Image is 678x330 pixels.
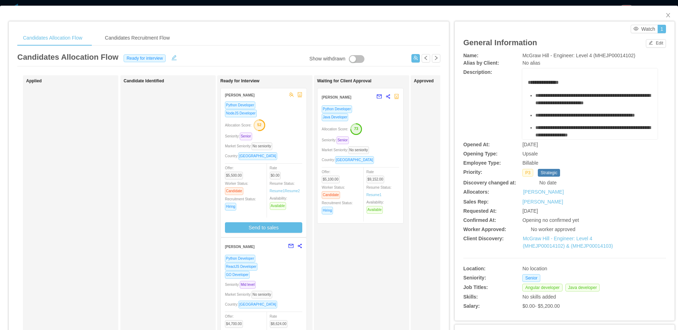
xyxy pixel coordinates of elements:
[665,12,671,18] i: icon: close
[522,303,560,309] span: $0.00 - $5,200.00
[386,94,391,99] span: share-alt
[522,53,635,58] span: McGraw Hill - Engineer: Level 4 (MHEJP00014102)
[463,226,506,232] b: Worker Approved:
[270,314,291,326] span: Rate
[99,30,176,46] div: Candidates Recruitment Flow
[522,69,658,139] div: rdw-wrapper
[225,203,236,211] span: Hiring
[522,274,540,282] span: Senior
[225,182,248,193] span: Worker Status:
[463,60,499,66] b: Alias by Client:
[240,281,256,289] span: Mid level
[225,134,255,138] span: Seniority:
[463,303,480,309] b: Salary:
[225,283,258,287] span: Seniority:
[225,255,255,263] span: Python Developer
[373,91,382,102] button: mail
[367,206,383,214] span: Available
[367,192,382,198] a: Resume1
[432,54,440,63] button: icon: right
[225,245,255,249] strong: [PERSON_NAME]
[463,160,501,166] b: Employee Type:
[225,320,243,328] span: $4,700.00
[414,78,513,84] h1: Approved
[225,101,255,109] span: Python Developer
[270,202,286,210] span: Available
[251,142,272,150] span: No seniority
[522,169,533,177] span: P3
[463,208,496,214] b: Requested At:
[240,132,252,140] span: Senior
[251,119,266,130] button: 52
[337,136,349,144] span: Senior
[220,78,319,84] h1: Ready for Interview
[289,92,294,97] span: team
[522,142,538,147] span: [DATE]
[225,172,243,179] span: $5,500.00
[367,185,392,197] span: Resume Status:
[463,294,478,300] b: Skills:
[463,217,496,223] b: Confirmed At:
[270,196,289,208] span: Availability:
[322,207,333,214] span: Hiring
[225,222,302,233] button: Send to sales
[322,191,340,199] span: Candidate
[285,241,294,252] button: mail
[322,95,351,99] strong: [PERSON_NAME]
[225,154,280,158] span: Country:
[528,79,652,149] div: rdw-editor
[463,275,486,281] b: Seniority:
[463,199,489,205] b: Sales Rep:
[17,30,88,46] div: Candidates Allocation Flow
[322,127,348,131] span: Allocation Score:
[322,170,343,181] span: Offer:
[322,158,377,162] span: Country:
[238,301,277,308] span: [GEOGRAPHIC_DATA]
[367,170,387,181] span: Rate
[225,110,257,117] span: NodeJS Developer
[463,284,488,290] b: Job Titles:
[463,236,504,241] b: Client Discovery:
[225,263,257,271] span: ReactJS Developer
[463,169,482,175] b: Priority:
[565,284,600,291] span: Java developer
[522,217,579,223] span: Opening no confirmed yet
[297,92,302,97] span: robot
[225,123,251,127] span: Allocation Score:
[538,169,560,177] span: Strategic
[631,25,658,33] button: icon: eyeWatch
[523,188,564,196] a: [PERSON_NAME]
[522,160,538,166] span: Billable
[658,6,678,25] button: Close
[658,25,666,33] button: 1
[463,37,537,48] article: General Information
[522,284,562,291] span: Angular developer
[348,146,369,154] span: No seniority
[335,156,374,164] span: [GEOGRAPHIC_DATA]
[463,151,498,157] b: Opening Type:
[522,294,556,300] span: No skills added
[394,94,399,99] span: robot
[522,265,624,272] div: No location
[348,123,362,134] button: 73
[309,55,345,63] div: Show withdrawn
[270,320,288,328] span: $8,624.00
[225,187,243,195] span: Candidate
[225,93,255,97] strong: [PERSON_NAME]
[285,188,300,194] a: Resume2
[124,54,166,62] span: Ready for interview
[367,200,386,212] span: Availability:
[411,54,420,63] button: icon: usergroup-add
[463,180,516,185] b: Discovery changed at:
[270,166,284,177] span: Rate
[367,176,385,183] span: $9,152.00
[422,54,430,63] button: icon: left
[322,176,340,183] span: $5,100.00
[522,199,563,205] a: [PERSON_NAME]
[322,138,352,142] span: Seniority:
[463,142,490,147] b: Opened At:
[17,51,118,63] article: Candidates Allocation Flow
[225,197,256,208] span: Recruitment Status:
[251,291,272,299] span: No seniority
[225,293,275,296] span: Market Seniority:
